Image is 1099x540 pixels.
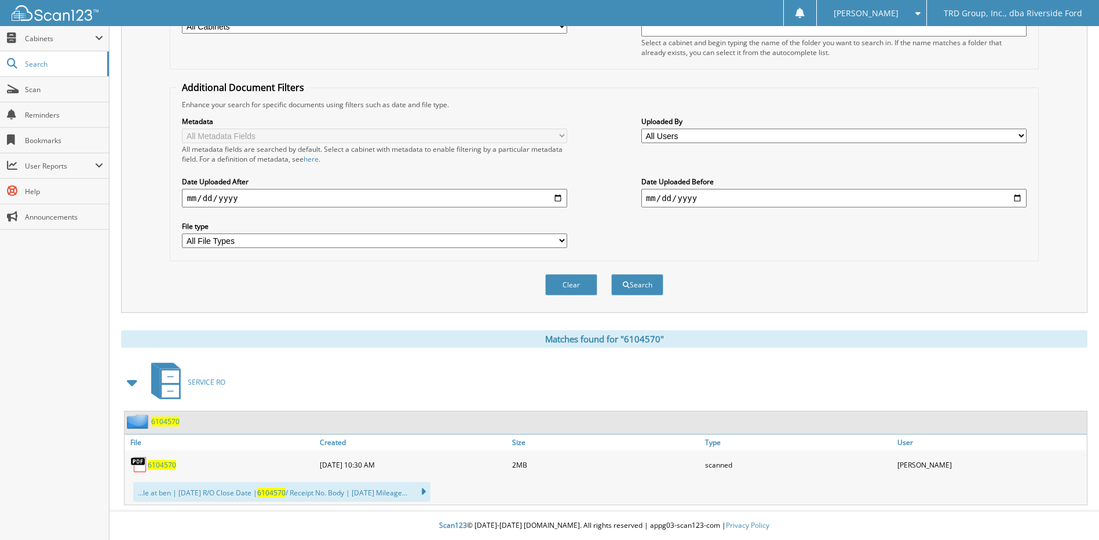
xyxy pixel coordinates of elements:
span: Scan [25,85,103,94]
img: PDF.png [130,456,148,473]
a: Privacy Policy [726,520,769,530]
span: Bookmarks [25,136,103,145]
span: [PERSON_NAME] [834,10,899,17]
div: All metadata fields are searched by default. Select a cabinet with metadata to enable filtering b... [182,144,567,164]
div: © [DATE]-[DATE] [DOMAIN_NAME]. All rights reserved | appg03-scan123-com | [109,512,1099,540]
div: [PERSON_NAME] [894,453,1087,476]
span: User Reports [25,161,95,171]
span: Reminders [25,110,103,120]
a: 6104570 [148,460,176,470]
button: Clear [545,274,597,295]
a: here [304,154,319,164]
a: Created [317,435,509,450]
div: 2MB [509,453,702,476]
div: Enhance your search for specific documents using filters such as date and file type. [176,100,1032,110]
span: Scan123 [439,520,467,530]
span: Help [25,187,103,196]
label: Uploaded By [641,116,1027,126]
label: Date Uploaded Before [641,177,1027,187]
button: Search [611,274,663,295]
div: ...le at ben | [DATE] R/O Close Date | / Receipt No. Body | [DATE] Mileage... [133,482,430,502]
a: Type [702,435,894,450]
label: Date Uploaded After [182,177,567,187]
span: TRD Group, Inc., dba Riverside Ford [944,10,1082,17]
span: Cabinets [25,34,95,43]
a: SERVICE RO [144,359,225,405]
input: end [641,189,1027,207]
label: Metadata [182,116,567,126]
img: scan123-logo-white.svg [12,5,98,21]
img: folder2.png [127,414,151,429]
div: [DATE] 10:30 AM [317,453,509,476]
span: 6104570 [257,488,286,498]
div: scanned [702,453,894,476]
a: 6104570 [151,417,180,426]
label: File type [182,221,567,231]
input: start [182,189,567,207]
a: File [125,435,317,450]
a: User [894,435,1087,450]
span: Announcements [25,212,103,222]
div: Select a cabinet and begin typing the name of the folder you want to search in. If the name match... [641,38,1027,57]
a: Size [509,435,702,450]
iframe: Chat Widget [1041,484,1099,540]
span: SERVICE RO [188,377,225,387]
span: Search [25,59,101,69]
div: Matches found for "6104570" [121,330,1087,348]
legend: Additional Document Filters [176,81,310,94]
